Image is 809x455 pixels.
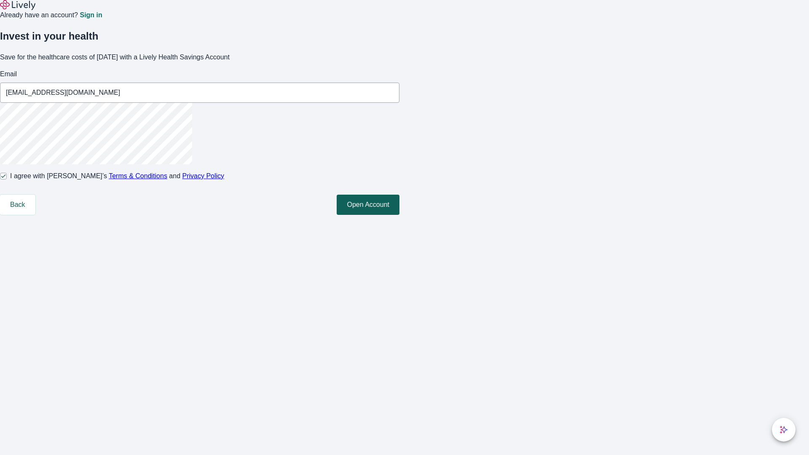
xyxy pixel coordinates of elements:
button: chat [772,418,796,442]
svg: Lively AI Assistant [780,426,788,434]
a: Terms & Conditions [109,172,167,179]
button: Open Account [337,195,399,215]
a: Sign in [80,12,102,19]
a: Privacy Policy [182,172,225,179]
span: I agree with [PERSON_NAME]’s and [10,171,224,181]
